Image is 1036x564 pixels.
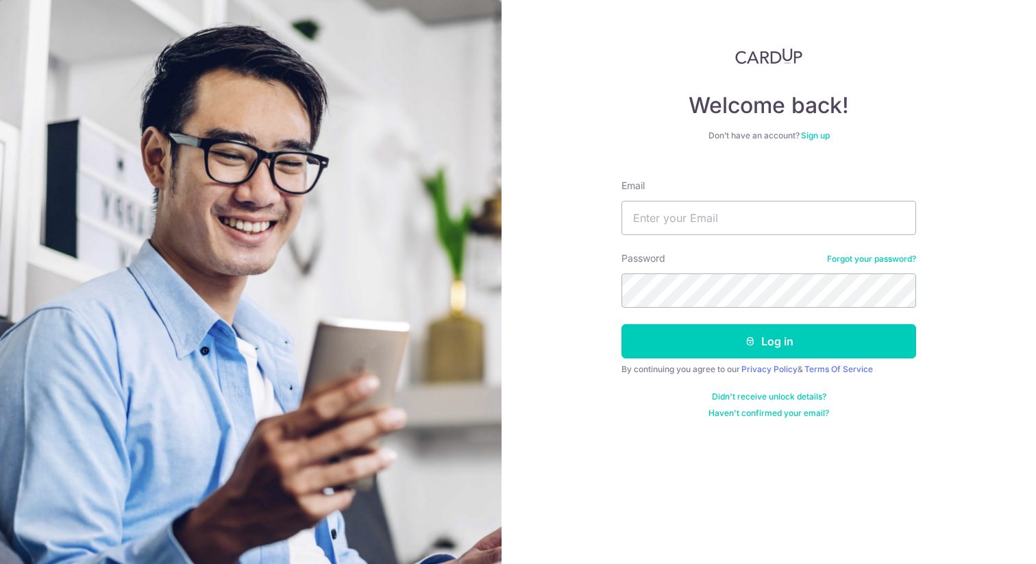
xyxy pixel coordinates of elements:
[621,130,916,141] div: Don’t have an account?
[621,252,665,265] label: Password
[801,130,830,140] a: Sign up
[621,201,916,235] input: Enter your Email
[621,92,916,119] h4: Welcome back!
[804,364,873,374] a: Terms Of Service
[708,408,829,419] a: Haven't confirmed your email?
[741,364,798,374] a: Privacy Policy
[827,254,916,265] a: Forgot your password?
[621,179,645,193] label: Email
[621,324,916,358] button: Log in
[621,364,916,375] div: By continuing you agree to our &
[712,391,826,402] a: Didn't receive unlock details?
[735,48,802,64] img: CardUp Logo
